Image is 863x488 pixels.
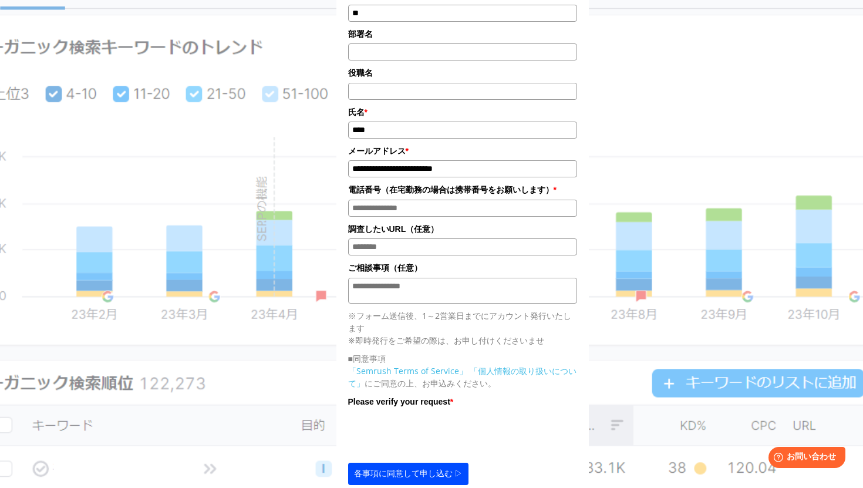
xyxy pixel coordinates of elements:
a: 「個人情報の取り扱いについて」 [348,365,577,389]
label: 部署名 [348,28,577,41]
label: ご相談事項（任意） [348,261,577,274]
label: 氏名 [348,106,577,119]
iframe: Help widget launcher [759,442,850,475]
label: 調査したいURL（任意） [348,223,577,235]
iframe: reCAPTCHA [348,411,527,457]
label: Please verify your request [348,395,577,408]
label: 電話番号（在宅勤務の場合は携帯番号をお願いします） [348,183,577,196]
p: ■同意事項 [348,352,577,365]
p: ※フォーム送信後、1～2営業日までにアカウント発行いたします ※即時発行をご希望の際は、お申し付けくださいませ [348,309,577,346]
label: 役職名 [348,66,577,79]
p: にご同意の上、お申込みください。 [348,365,577,389]
button: 各事項に同意して申し込む ▷ [348,463,469,485]
a: 「Semrush Terms of Service」 [348,365,467,376]
label: メールアドレス [348,144,577,157]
